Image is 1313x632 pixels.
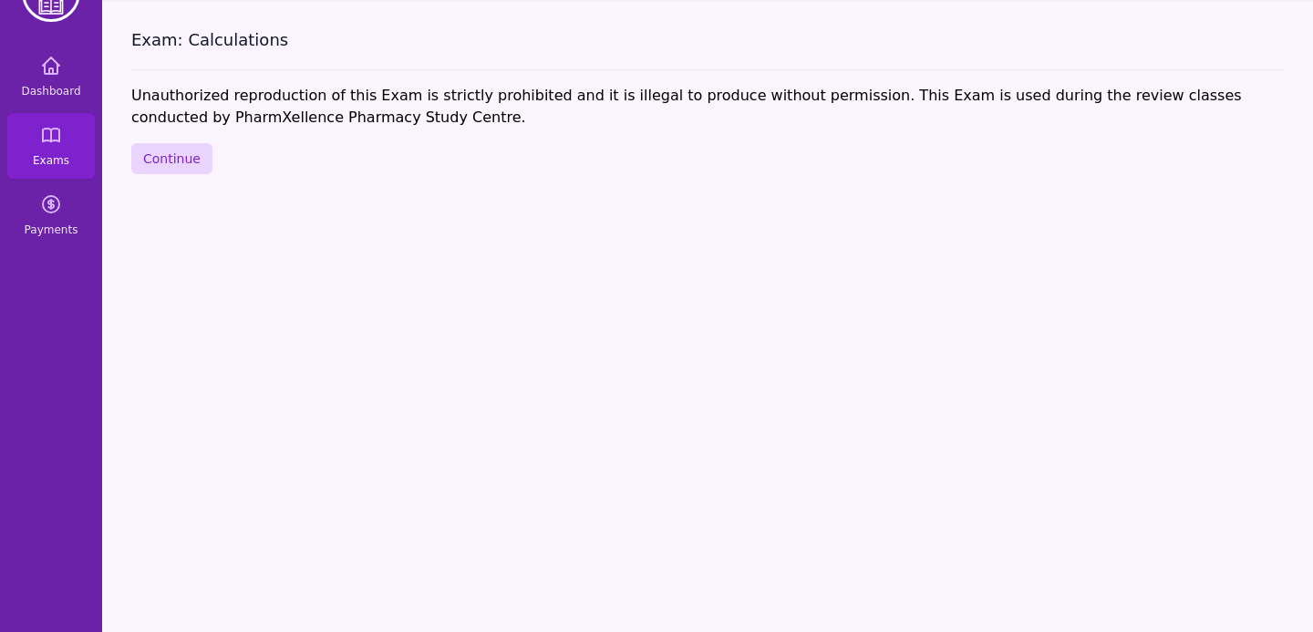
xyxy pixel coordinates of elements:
a: Exams [7,113,95,179]
button: Continue [131,143,212,174]
span: Payments [25,223,78,237]
div: Unauthorized reproduction of this Exam is strictly prohibited and it is illegal to produce withou... [131,85,1284,129]
a: Dashboard [7,44,95,109]
span: Dashboard [21,84,80,98]
a: Payments [7,182,95,248]
span: Exams [33,153,69,168]
h3: Exam: Calculations [131,29,1284,51]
